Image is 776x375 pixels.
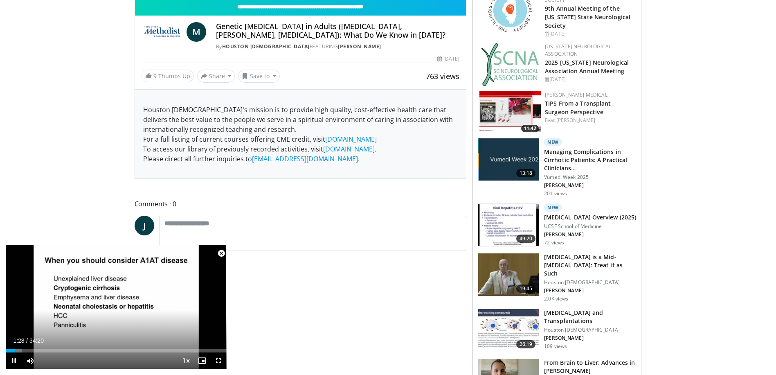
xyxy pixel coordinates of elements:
a: [DOMAIN_NAME] [323,145,375,154]
span: 13:18 [516,169,536,177]
a: [PERSON_NAME] Medical [545,91,607,98]
p: [PERSON_NAME] [544,287,636,294]
span: 763 views [426,71,459,81]
a: 9 Thumbs Up [142,70,194,82]
p: [PERSON_NAME] [544,182,636,189]
p: 72 views [544,239,564,246]
button: Mute [22,352,38,369]
a: [PERSON_NAME] [338,43,381,50]
span: 1:28 [13,337,24,344]
h3: [MEDICAL_DATA] Overview (2025) [544,213,636,221]
p: New [544,203,562,212]
span: 49:20 [516,235,536,243]
a: 9th Annual Meeting of the [US_STATE] State Neurological Society [545,5,630,29]
h4: Genetic [MEDICAL_DATA] in Adults ([MEDICAL_DATA], [PERSON_NAME], [MEDICAL_DATA]): What Do We Know... [216,22,460,40]
span: / [26,337,28,344]
a: 11:42 [479,91,541,134]
a: [EMAIL_ADDRESS][DOMAIN_NAME] [252,154,358,163]
h3: [MEDICAL_DATA] is a Mid-[MEDICAL_DATA]: Treat it as Such [544,253,636,278]
a: [PERSON_NAME] [556,117,595,124]
h3: [MEDICAL_DATA] and Transplantations [544,309,636,325]
p: 109 views [544,343,567,350]
h3: Managing Complications in Cirrhotic Patients: A Practical Clinicians… [544,148,636,172]
a: Houston [DEMOGRAPHIC_DATA] [222,43,310,50]
p: UCSF School of Medicine [544,223,636,230]
div: Progress Bar [6,349,227,352]
button: Pause [6,352,22,369]
a: [DOMAIN_NAME] [325,135,377,144]
button: Enable picture-in-picture mode [194,352,210,369]
div: [DATE] [545,76,634,83]
a: 19:45 [MEDICAL_DATA] is a Mid-[MEDICAL_DATA]: Treat it as Such Houston [DEMOGRAPHIC_DATA] [PERSON... [478,253,636,302]
img: Houston Methodist [142,22,183,42]
img: b79064c7-a40b-4262-95d7-e83347a42cae.jpg.150x105_q85_crop-smart_upscale.jpg [478,138,539,181]
button: Fullscreen [210,352,227,369]
div: Feat. [545,117,634,124]
a: 13:18 New Managing Complications in Cirrhotic Patients: A Practical Clinicians… Vumedi Week 2025 ... [478,138,636,197]
span: 11:42 [521,125,539,132]
a: J [135,216,154,235]
span: 19:45 [516,285,536,293]
button: Save to [238,70,280,83]
p: Houston [DEMOGRAPHIC_DATA] [544,279,636,286]
p: [PERSON_NAME] [544,335,636,341]
img: 8ff36d68-c5b4-45d1-8238-b4e55942bc01.150x105_q85_crop-smart_upscale.jpg [478,309,539,352]
p: Houston [DEMOGRAPHIC_DATA] [544,327,636,333]
a: TIPS From a Transplant Surgeon Perspective [545,99,611,116]
a: 26:19 [MEDICAL_DATA] and Transplantations Houston [DEMOGRAPHIC_DATA] [PERSON_NAME] 109 views [478,309,636,352]
a: M [187,22,206,42]
img: 747e94ab-1cae-4bba-8046-755ed87a7908.150x105_q85_crop-smart_upscale.jpg [478,253,539,296]
a: 2025 [US_STATE] Neurological Association Annual Meeting [545,59,629,75]
span: 34:20 [29,337,44,344]
video-js: Video Player [6,245,227,369]
button: Close [213,245,229,262]
img: ea42436e-fcb2-4139-9393-55884e98787b.150x105_q85_crop-smart_upscale.jpg [478,204,539,246]
p: Houston [DEMOGRAPHIC_DATA]'s mission is to provide high quality, cost-effective health care that ... [143,105,458,164]
span: 26:19 [516,340,536,348]
span: 9 [153,72,157,80]
span: Comments 0 [135,199,467,209]
p: Vumedi Week 2025 [544,174,636,181]
p: [PERSON_NAME] [544,231,636,238]
button: Playback Rate [178,352,194,369]
div: [DATE] [437,55,459,63]
p: 201 views [544,190,567,197]
img: b123db18-9392-45ae-ad1d-42c3758a27aa.jpg.150x105_q85_autocrop_double_scale_upscale_version-0.2.jpg [481,43,539,86]
div: By FEATURING [216,43,460,50]
img: 4003d3dc-4d84-4588-a4af-bb6b84f49ae6.150x105_q85_crop-smart_upscale.jpg [479,91,541,134]
p: 2.0K views [544,296,568,302]
button: Share [197,70,235,83]
div: [DATE] [545,30,634,38]
p: New [544,138,562,146]
a: 49:20 New [MEDICAL_DATA] Overview (2025) UCSF School of Medicine [PERSON_NAME] 72 views [478,203,636,247]
a: [US_STATE] Neurological Association [545,43,611,57]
